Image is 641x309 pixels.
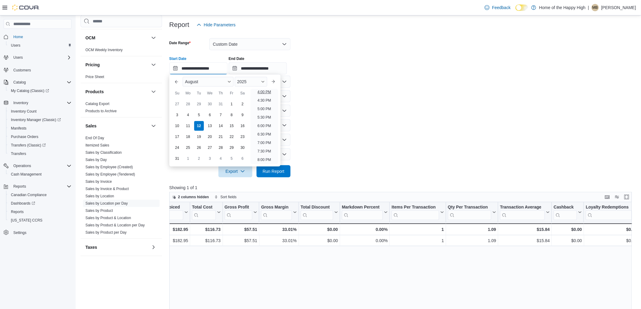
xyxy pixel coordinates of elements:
[6,87,74,95] a: My Catalog (Classic)
[11,143,46,148] span: Transfers (Classic)
[150,244,157,251] button: Taxes
[238,110,247,120] div: day-9
[604,193,611,201] button: Keyboard shortcuts
[11,162,34,169] button: Operations
[183,77,234,87] div: Button. Open the month selector. August is currently selected.
[85,187,129,191] a: Sales by Invoice & Product
[85,89,104,95] h3: Products
[227,132,237,142] div: day-22
[8,150,71,157] span: Transfers
[301,205,338,220] button: Total Discount
[255,156,274,163] li: 8:00 PM
[205,99,215,109] div: day-30
[178,195,209,199] span: 2 columns hidden
[185,79,198,84] span: August
[169,21,189,28] h3: Report
[183,110,193,120] div: day-4
[238,88,247,98] div: Sa
[85,216,131,220] a: Sales by Product & Location
[6,124,74,133] button: Manifests
[227,143,237,153] div: day-29
[194,143,204,153] div: day-26
[11,183,71,190] span: Reports
[85,109,117,113] a: Products to Archive
[8,116,63,123] a: Inventory Manager (Classic)
[8,171,71,178] span: Cash Management
[6,191,74,199] button: Canadian Compliance
[218,165,252,177] button: Export
[192,205,216,220] div: Total Cost
[85,244,149,250] button: Taxes
[8,142,71,149] span: Transfers (Classic)
[392,226,444,233] div: 1
[255,105,274,113] li: 5:00 PM
[586,226,637,233] div: $0.00
[85,123,97,129] h3: Sales
[85,35,95,41] h3: OCM
[1,65,74,74] button: Customers
[224,205,257,220] button: Gross Profit
[85,89,149,95] button: Products
[172,143,182,153] div: day-24
[238,154,247,163] div: day-6
[85,150,122,155] a: Sales by Classification
[586,205,632,210] div: Loyalty Redemptions
[1,99,74,107] button: Inventory
[255,148,274,155] li: 7:30 PM
[227,110,237,120] div: day-8
[172,99,182,109] div: day-27
[500,226,550,233] div: $15.84
[1,228,74,237] button: Settings
[554,205,577,210] div: Cashback
[81,134,162,238] div: Sales
[194,132,204,142] div: day-19
[6,216,74,225] button: [US_STATE] CCRS
[482,2,513,14] a: Feedback
[301,237,338,244] div: $0.00
[81,73,162,83] div: Pricing
[586,237,637,244] div: $0.00
[85,201,128,205] a: Sales by Location per Day
[11,151,26,156] span: Transfers
[8,200,71,207] span: Dashboards
[85,244,97,250] h3: Taxes
[216,132,226,142] div: day-21
[169,62,228,74] input: Press the down key to enter a popover containing a calendar. Press the escape key to close the po...
[13,35,23,39] span: Home
[192,237,221,244] div: $116.73
[209,38,291,50] button: Custom Date
[11,33,25,41] a: Home
[593,4,598,11] span: MB
[8,133,41,140] a: Purchase Orders
[192,205,221,220] button: Total Cost
[554,205,582,220] button: Cashback
[85,143,109,147] a: Itemized Sales
[8,217,71,224] span: Washington CCRS
[8,116,71,123] span: Inventory Manager (Classic)
[8,171,44,178] a: Cash Management
[11,99,71,107] span: Inventory
[13,163,31,168] span: Operations
[282,79,287,84] button: Open list of options
[342,205,383,210] div: Markdown Percent
[85,223,145,227] a: Sales by Product & Location per Day
[194,110,204,120] div: day-5
[8,42,71,49] span: Users
[6,170,74,179] button: Cash Management
[282,108,287,113] button: Open list of options
[1,32,74,41] button: Home
[342,205,383,220] div: Markdown Percent
[238,121,247,131] div: day-16
[539,4,586,11] p: Home of the Happy High
[342,205,388,220] button: Markdown Percent
[11,126,26,131] span: Manifests
[11,79,71,86] span: Catalog
[6,141,74,150] a: Transfers (Classic)
[194,154,204,163] div: day-2
[8,125,29,132] a: Manifests
[229,56,244,61] label: End Date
